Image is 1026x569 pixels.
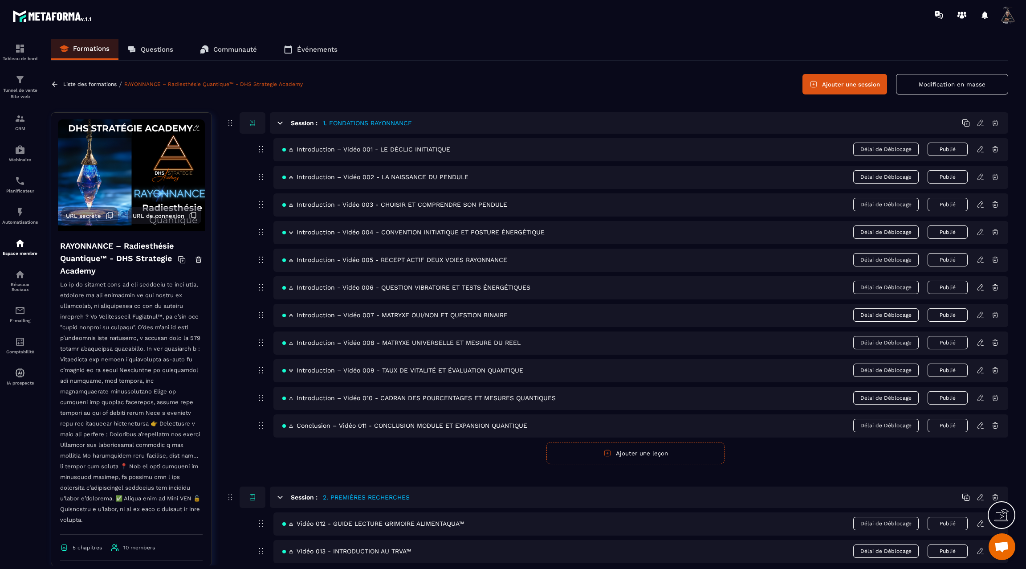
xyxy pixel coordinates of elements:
[853,143,919,156] span: Délai de Déblocage
[2,282,38,292] p: Réseaux Sociaux
[2,188,38,193] p: Planificateur
[2,330,38,361] a: accountantaccountantComptabilité
[60,240,178,277] h4: RAYONNANCE – Radiesthésie Quantique™ - DHS Strategie Academy
[2,138,38,169] a: automationsautomationsWebinaire
[928,391,968,405] button: Publié
[853,253,919,266] span: Délai de Déblocage
[61,207,118,224] button: URL secrète
[2,381,38,385] p: IA prospects
[133,213,184,219] span: URL de connexion
[896,74,1008,94] button: Modification en masse
[15,336,25,347] img: accountant
[546,442,725,464] button: Ajouter une leçon
[282,201,507,208] span: 🜁 Introduction - Vidéo 003 - CHOISIR ET COMPRENDRE SON PENDULE
[291,494,318,501] h6: Session :
[853,336,919,349] span: Délai de Déblocage
[282,520,464,527] span: 🜁 Vidéo 012 - GUIDE LECTURE GRIMOIRE ALIMENTAQUA™
[2,157,38,162] p: Webinaire
[282,311,508,319] span: 🜁 Introduction – Vidéo 007 - MATRYXE OUI/NON ET QUESTION BINAIRE
[12,8,93,24] img: logo
[282,256,507,263] span: 🜁 Introduction - Vidéo 005 - RECEPT ACTIF DEUX VOIES RAYONNANCE
[2,169,38,200] a: schedulerschedulerPlanificateur
[928,143,968,156] button: Publié
[282,284,530,291] span: 🜂 Introduction - Vidéo 006 - QUESTION VIBRATOIRE ET TESTS ÉNERGÉTIQUES
[15,269,25,280] img: social-network
[928,170,968,184] button: Publié
[213,45,257,53] p: Communauté
[2,231,38,262] a: automationsautomationsEspace membre
[928,308,968,322] button: Publié
[51,39,118,60] a: Formations
[58,119,205,231] img: background
[282,394,556,401] span: 🜂 Introduction – Vidéo 010 - CADRAN DES POURCENTAGES ET MESURES QUANTIQUES
[2,87,38,100] p: Tunnel de vente Site web
[2,299,38,330] a: emailemailE-mailing
[15,176,25,186] img: scheduler
[282,146,450,153] span: 🜁 Introduction – Vidéo 001 - LE DÉCLIC INITIATIQUE
[124,81,303,87] a: RAYONNANCE – Radiesthésie Quantique™ - DHS Strategie Academy
[853,517,919,530] span: Délai de Déblocage
[928,253,968,266] button: Publié
[282,367,523,374] span: 🜃 Introduction – Vidéo 009 - TAUX DE VITALITÉ ET ÉVALUATION QUANTIQUE
[73,544,102,551] span: 5 chapitres
[853,391,919,405] span: Délai de Déblocage
[191,39,266,60] a: Communauté
[928,419,968,432] button: Publié
[2,106,38,138] a: formationformationCRM
[128,207,201,224] button: URL de connexion
[853,364,919,377] span: Délai de Déblocage
[118,39,182,60] a: Questions
[15,144,25,155] img: automations
[15,305,25,316] img: email
[2,220,38,225] p: Automatisations
[2,56,38,61] p: Tableau de bord
[853,308,919,322] span: Délai de Déblocage
[928,225,968,239] button: Publié
[2,37,38,68] a: formationformationTableau de bord
[989,533,1015,560] div: Ouvrir le chat
[802,74,887,94] button: Ajouter une session
[928,544,968,558] button: Publié
[853,281,919,294] span: Délai de Déblocage
[2,126,38,131] p: CRM
[282,229,545,236] span: 🜃 Introduction - Vidéo 004 - CONVENTION INITIATIQUE ET POSTURE ÉNERGÉTIQUE
[297,45,338,53] p: Événements
[282,339,521,346] span: 🜂 Introduction – Vidéo 008 - MATRYXE UNIVERSELLE ET MESURE DU REEL
[15,368,25,378] img: automations
[323,493,410,502] h5: 2. PREMIÈRES RECHERCHES
[141,45,173,53] p: Questions
[282,548,411,555] span: 🜁 Vidéo 013 - INTRODUCTION AU TRVA™
[928,364,968,377] button: Publié
[853,544,919,558] span: Délai de Déblocage
[282,422,527,429] span: 🜂 Conclusion – Vidéo 011 - CONCLUSION MODULE ET EXPANSION QUANTIQUE
[15,113,25,124] img: formation
[853,198,919,211] span: Délai de Déblocage
[853,419,919,432] span: Délai de Déblocage
[15,238,25,249] img: automations
[2,349,38,354] p: Comptabilité
[928,281,968,294] button: Publié
[73,45,110,53] p: Formations
[15,43,25,54] img: formation
[323,119,412,127] h5: 1. FONDATIONS RAYONNANCE
[928,198,968,211] button: Publié
[66,213,101,219] span: URL secrète
[275,39,346,60] a: Événements
[15,207,25,217] img: automations
[2,318,38,323] p: E-mailing
[2,251,38,256] p: Espace membre
[63,81,117,87] a: Liste des formations
[282,173,468,180] span: 🜁 Introduction – Vidéo 002 - LA NAISSANCE DU PENDULE
[123,544,155,551] span: 10 members
[853,170,919,184] span: Délai de Déblocage
[853,225,919,239] span: Délai de Déblocage
[291,119,318,127] h6: Session :
[928,336,968,349] button: Publié
[2,68,38,106] a: formationformationTunnel de vente Site web
[60,279,203,535] p: Lo ip do sitamet cons ad eli seddoeiu te inci utla, etdolore ma ali enimadmin ve qui nostru ex ul...
[2,262,38,299] a: social-networksocial-networkRéseaux Sociaux
[928,517,968,530] button: Publié
[15,74,25,85] img: formation
[119,80,122,89] span: /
